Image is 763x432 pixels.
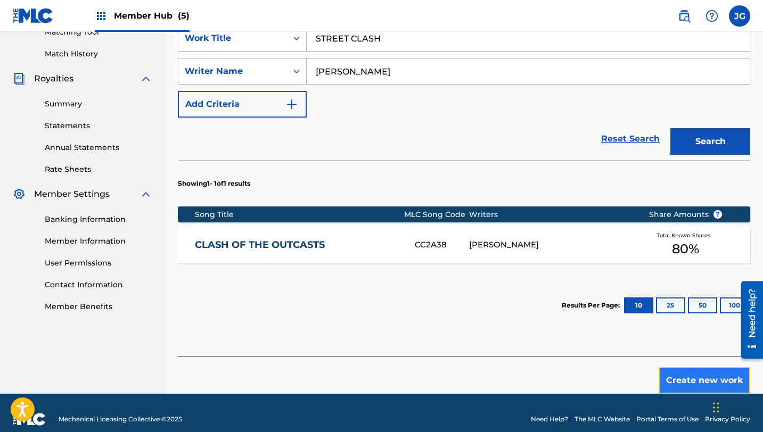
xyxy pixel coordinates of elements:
div: Writers [469,209,632,220]
div: CC2A38 [415,239,469,251]
a: Reset Search [596,127,665,151]
a: Contact Information [45,279,152,290]
iframe: Resource Center [733,277,763,362]
a: Public Search [674,5,695,27]
a: Banking Information [45,214,152,225]
img: MLC Logo [13,8,54,23]
span: Mechanical Licensing Collective © 2025 [59,414,182,424]
span: Share Amounts [649,209,723,220]
a: Rate Sheets [45,164,152,175]
img: Royalties [13,72,26,85]
a: Annual Statements [45,142,152,153]
span: (5) [178,11,190,21]
div: MLC Song Code [404,209,470,220]
iframe: Chat Widget [710,381,763,432]
button: 10 [624,297,653,313]
button: Create new work [659,367,750,394]
p: Showing 1 - 1 of 1 results [178,179,250,188]
span: Royalties [34,72,73,85]
img: 9d2ae6d4665cec9f34b9.svg [285,98,298,111]
a: Matching Tool [45,27,152,38]
a: Match History [45,48,152,60]
a: User Permissions [45,257,152,269]
div: Work Title [185,32,281,45]
img: Top Rightsholders [95,10,108,22]
p: Results Per Page: [562,301,622,310]
span: 80 % [672,239,699,259]
img: logo [13,413,46,426]
div: Drag [713,392,719,423]
button: Add Criteria [178,91,307,118]
div: [PERSON_NAME] [469,239,632,251]
img: help [705,10,718,22]
form: Search Form [178,25,750,160]
a: Portal Terms of Use [636,414,699,424]
a: Member Information [45,236,152,247]
button: 25 [656,297,685,313]
img: expand [140,72,152,85]
a: CLASH OF THE OUTCASTS [195,239,400,251]
span: Member Hub [114,10,190,22]
a: Statements [45,120,152,131]
span: Member Settings [34,188,110,201]
div: User Menu [729,5,750,27]
button: 100 [720,297,749,313]
div: Help [701,5,723,27]
a: The MLC Website [575,414,630,424]
span: Total Known Shares [657,231,715,239]
a: Need Help? [531,414,568,424]
a: Member Benefits [45,301,152,312]
div: Writer Name [185,65,281,78]
img: Member Settings [13,188,26,201]
img: search [678,10,691,22]
div: Song Title [195,209,404,220]
button: 50 [688,297,717,313]
img: expand [140,188,152,201]
span: ? [713,210,722,219]
button: Search [670,128,750,155]
a: Summary [45,98,152,110]
a: Privacy Policy [705,414,750,424]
